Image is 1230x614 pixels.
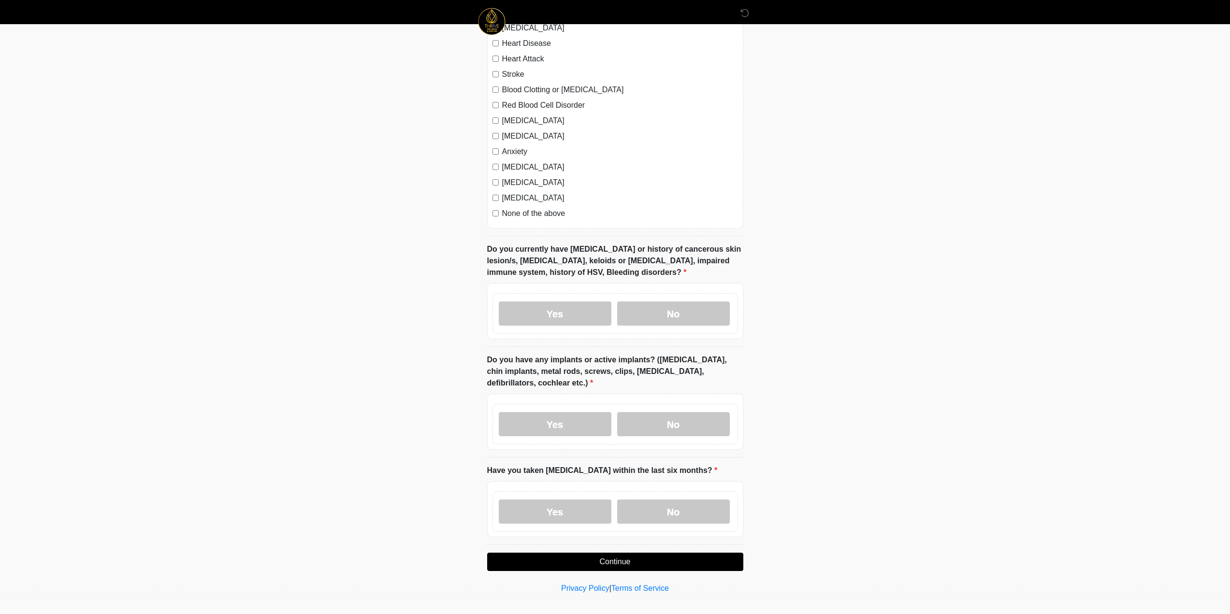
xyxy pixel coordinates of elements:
label: No [617,301,730,326]
input: [MEDICAL_DATA] [492,133,499,139]
a: Terms of Service [611,584,669,592]
label: [MEDICAL_DATA] [502,177,738,188]
input: [MEDICAL_DATA] [492,179,499,186]
label: Heart Attack [502,53,738,65]
input: None of the above [492,210,499,216]
a: Privacy Policy [561,584,609,592]
label: [MEDICAL_DATA] [502,161,738,173]
input: Heart Disease [492,40,499,46]
input: [MEDICAL_DATA] [492,195,499,201]
label: [MEDICAL_DATA] [502,130,738,142]
input: Red Blood Cell Disorder [492,102,499,108]
a: | [609,584,611,592]
label: No [617,412,730,436]
input: Stroke [492,71,499,77]
input: [MEDICAL_DATA] [492,164,499,170]
label: Stroke [502,69,738,80]
label: Yes [499,301,611,326]
label: Do you have any implants or active implants? ([MEDICAL_DATA], chin implants, metal rods, screws, ... [487,354,743,389]
img: Thrive Infusions & MedSpa Logo [478,7,506,36]
label: Blood Clotting or [MEDICAL_DATA] [502,84,738,96]
button: Continue [487,553,743,571]
input: [MEDICAL_DATA] [492,117,499,124]
label: None of the above [502,208,738,219]
input: Anxiety [492,148,499,155]
label: [MEDICAL_DATA] [502,115,738,127]
input: Blood Clotting or [MEDICAL_DATA] [492,86,499,93]
label: Yes [499,500,611,524]
label: Yes [499,412,611,436]
input: Heart Attack [492,56,499,62]
label: Have you taken [MEDICAL_DATA] within the last six months? [487,465,718,476]
label: Heart Disease [502,38,738,49]
label: Do you currently have [MEDICAL_DATA] or history of cancerous skin lesion/s, [MEDICAL_DATA], keloi... [487,243,743,278]
label: Red Blood Cell Disorder [502,100,738,111]
label: Anxiety [502,146,738,157]
label: [MEDICAL_DATA] [502,192,738,204]
label: No [617,500,730,524]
